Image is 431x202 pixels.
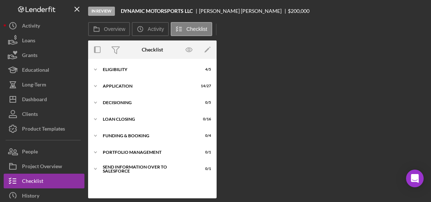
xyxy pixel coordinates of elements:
div: Funding & Booking [103,134,193,138]
div: People [22,144,38,161]
div: Dashboard [22,92,47,109]
div: Loan Closing [103,117,193,121]
div: Clients [22,107,38,123]
button: People [4,144,84,159]
button: Clients [4,107,84,121]
div: Grants [22,48,37,64]
button: Long-Term [4,77,84,92]
span: $200,000 [288,8,309,14]
div: 14 / 27 [198,84,211,88]
div: Application [103,84,193,88]
button: Checklist [171,22,212,36]
button: Activity [132,22,169,36]
label: Overview [104,26,125,32]
div: [PERSON_NAME] [PERSON_NAME] [199,8,288,14]
button: Checklist [4,174,84,188]
div: 0 / 1 [198,150,211,155]
button: Overview [88,22,130,36]
div: 0 / 5 [198,100,211,105]
div: Eligibility [103,67,193,72]
div: Checklist [142,47,163,53]
div: Long-Term [22,77,46,94]
button: Loans [4,33,84,48]
div: Portfolio Management [103,150,193,155]
b: DYNAMIC MOTORSPORTS LLC [121,8,193,14]
div: Activity [22,18,40,35]
div: Checklist [22,174,43,190]
label: Checklist [186,26,207,32]
button: Grants [4,48,84,63]
div: 0 / 4 [198,134,211,138]
div: Decisioning [103,100,193,105]
button: Activity [4,18,84,33]
div: Project Overview [22,159,62,176]
div: 0 / 16 [198,117,211,121]
button: Project Overview [4,159,84,174]
div: Send Information over to Salesforce [103,165,193,173]
div: In Review [88,7,115,16]
div: Open Intercom Messenger [406,170,424,187]
div: 4 / 5 [198,67,211,72]
div: Educational [22,63,49,79]
button: Dashboard [4,92,84,107]
div: Loans [22,33,35,50]
label: Activity [148,26,164,32]
div: Product Templates [22,121,65,138]
div: 0 / 1 [198,167,211,171]
button: Product Templates [4,121,84,136]
button: Educational [4,63,84,77]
